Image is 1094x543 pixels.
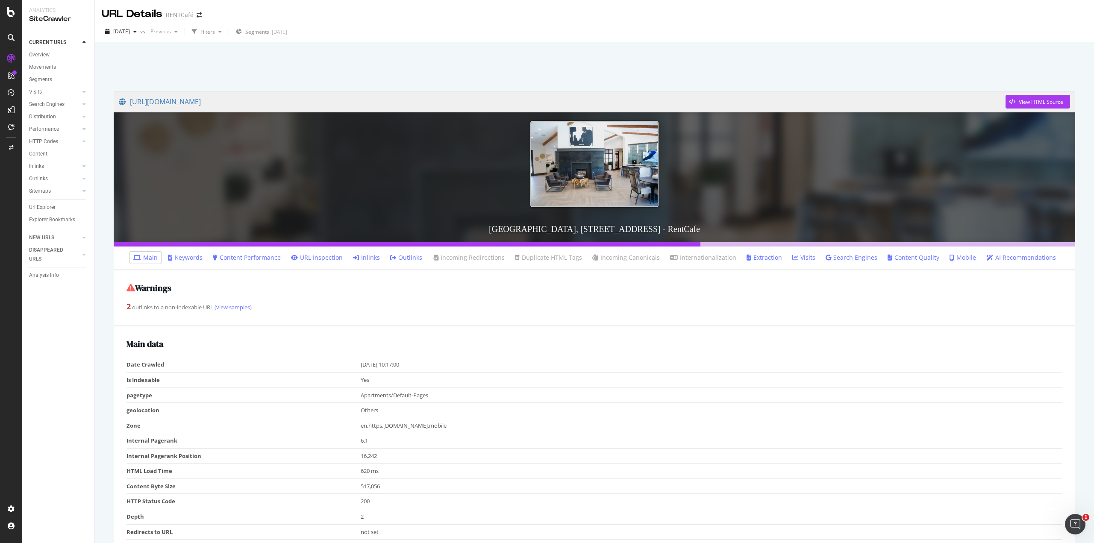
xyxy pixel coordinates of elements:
[126,372,361,387] td: Is Indexable
[29,63,56,72] div: Movements
[133,253,158,262] a: Main
[29,7,88,14] div: Analytics
[361,433,1063,449] td: 6.1
[29,215,75,224] div: Explorer Bookmarks
[126,433,361,449] td: Internal Pagerank
[147,28,171,35] span: Previous
[126,357,361,372] td: Date Crawled
[126,509,361,525] td: Depth
[361,478,1063,494] td: 517,056
[826,253,877,262] a: Search Engines
[29,203,88,212] a: Url Explorer
[29,100,80,109] a: Search Engines
[29,233,80,242] a: NEW URLS
[232,25,291,38] button: Segments[DATE]
[114,216,1075,242] h3: [GEOGRAPHIC_DATA], [STREET_ADDRESS] - RentCafe
[361,494,1063,509] td: 200
[29,100,65,109] div: Search Engines
[119,91,1006,112] a: [URL][DOMAIN_NAME]
[213,253,281,262] a: Content Performance
[126,494,361,509] td: HTTP Status Code
[29,150,88,158] a: Content
[126,448,361,464] td: Internal Pagerank Position
[986,253,1056,262] a: AI Recommendations
[29,38,66,47] div: CURRENT URLS
[1065,514,1085,534] iframe: Intercom live chat
[126,464,361,479] td: HTML Load Time
[29,75,88,84] a: Segments
[126,478,361,494] td: Content Byte Size
[950,253,976,262] a: Mobile
[29,150,47,158] div: Content
[29,137,80,146] a: HTTP Codes
[792,253,815,262] a: Visits
[126,403,361,418] td: geolocation
[530,121,659,207] img: Eagle Ranch Apartments, 9270 Eagle Ranch Road NW, Albuquerque, NM - RentCafe
[126,283,1062,293] h2: Warnings
[361,528,1059,536] div: not set
[1082,514,1089,521] span: 1
[126,524,361,540] td: Redirects to URL
[361,464,1063,479] td: 620 ms
[29,112,56,121] div: Distribution
[29,38,80,47] a: CURRENT URLS
[29,174,48,183] div: Outlinks
[140,28,147,35] span: vs
[29,187,80,196] a: Sitemaps
[747,253,782,262] a: Extraction
[361,387,1063,403] td: Apartments/Default-Pages
[29,14,88,24] div: SiteCrawler
[102,25,140,38] button: [DATE]
[29,187,51,196] div: Sitemaps
[29,271,88,280] a: Analysis Info
[113,28,130,35] span: 2025 Aug. 20th
[147,25,181,38] button: Previous
[29,215,88,224] a: Explorer Bookmarks
[272,28,287,35] div: [DATE]
[29,233,54,242] div: NEW URLS
[29,246,72,264] div: DISAPPEARED URLS
[29,112,80,121] a: Distribution
[29,88,80,97] a: Visits
[29,63,88,72] a: Movements
[361,509,1063,525] td: 2
[126,339,1062,349] h2: Main data
[126,387,361,403] td: pagetype
[29,162,44,171] div: Inlinks
[29,271,59,280] div: Analysis Info
[432,253,505,262] a: Incoming Redirections
[29,125,80,134] a: Performance
[670,253,736,262] a: Internationalization
[245,28,269,35] span: Segments
[200,28,215,35] div: Filters
[188,25,225,38] button: Filters
[390,253,422,262] a: Outlinks
[888,253,939,262] a: Content Quality
[29,50,50,59] div: Overview
[361,448,1063,464] td: 16,242
[29,162,80,171] a: Inlinks
[102,7,162,21] div: URL Details
[29,137,58,146] div: HTTP Codes
[361,418,1063,433] td: en,https,[DOMAIN_NAME],mobile
[166,11,193,19] div: RENTCafé
[126,301,1062,312] div: outlinks to a non-indexable URL
[29,125,59,134] div: Performance
[197,12,202,18] div: arrow-right-arrow-left
[353,253,380,262] a: Inlinks
[361,372,1063,387] td: Yes
[361,403,1063,418] td: Others
[29,50,88,59] a: Overview
[29,174,80,183] a: Outlinks
[291,253,343,262] a: URL Inspection
[1019,98,1063,106] div: View HTML Source
[29,203,56,212] div: Url Explorer
[29,75,52,84] div: Segments
[1006,95,1070,109] button: View HTML Source
[515,253,582,262] a: Duplicate HTML Tags
[361,357,1063,372] td: [DATE] 10:17:00
[29,88,42,97] div: Visits
[168,253,203,262] a: Keywords
[29,246,80,264] a: DISAPPEARED URLS
[126,301,131,311] strong: 2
